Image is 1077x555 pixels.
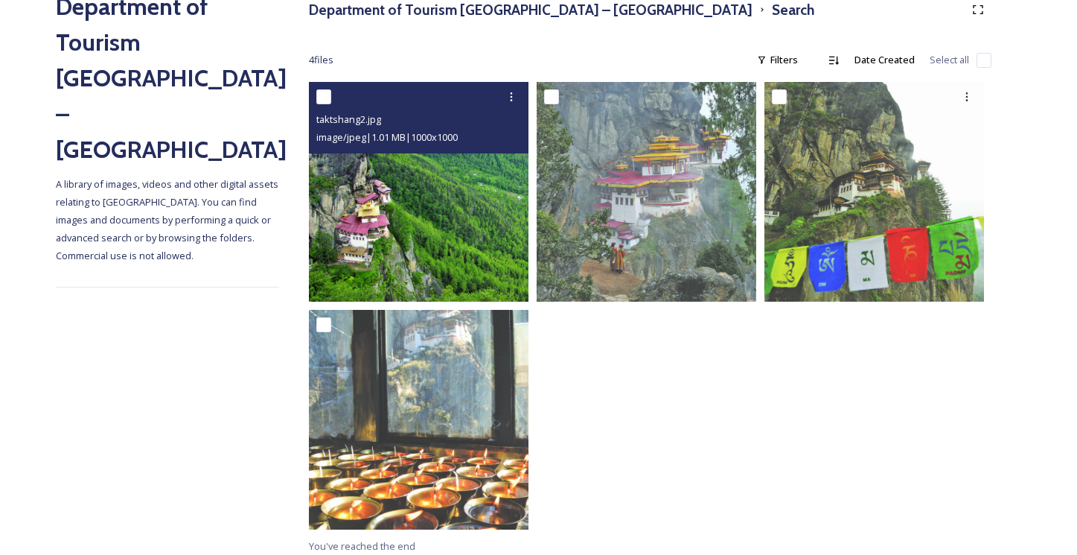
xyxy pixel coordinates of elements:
span: You've reached the end [309,539,415,553]
span: A library of images, videos and other digital assets relating to [GEOGRAPHIC_DATA]. You can find ... [56,177,281,262]
img: taktshang2.jpg [309,82,528,302]
img: taktshang3.jpg [309,310,528,530]
div: Filters [750,45,805,74]
span: image/jpeg | 1.01 MB | 1000 x 1000 [316,130,458,144]
span: 4 file s [309,53,333,67]
img: taktshang4.jpg [764,82,984,302]
div: Date Created [847,45,922,74]
span: Select all [930,53,969,67]
img: taktshang1.jpg [537,82,756,302]
span: taktshang2.jpg [316,112,381,126]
